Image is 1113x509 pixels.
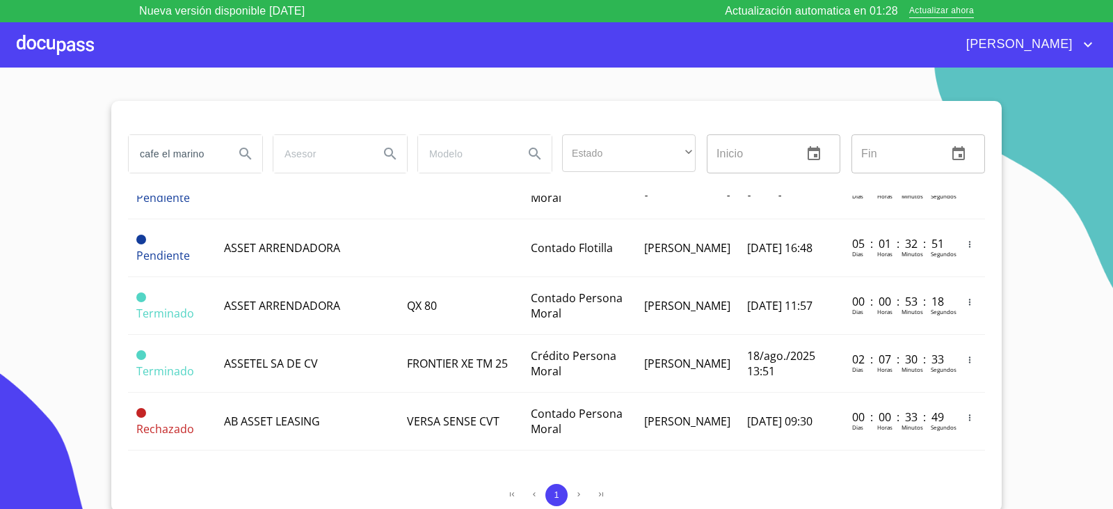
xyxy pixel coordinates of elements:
[136,421,194,437] span: Rechazado
[531,348,616,379] span: Crédito Persona Moral
[273,135,368,173] input: search
[136,363,194,379] span: Terminado
[136,408,146,418] span: Rechazado
[931,308,956,315] p: Segundos
[418,135,513,173] input: search
[877,192,892,200] p: Horas
[902,423,923,431] p: Minutos
[545,484,568,506] button: 1
[644,356,730,371] span: [PERSON_NAME]
[902,250,923,258] p: Minutos
[407,356,508,371] span: FRONTIER XE TM 25
[877,250,892,258] p: Horas
[562,134,696,172] div: ​
[644,298,730,313] span: [PERSON_NAME]
[747,414,812,429] span: [DATE] 09:30
[139,3,305,19] p: Nueva versión disponible [DATE]
[747,240,812,256] span: [DATE] 16:48
[852,294,946,309] p: 00 : 00 : 53 : 18
[902,308,923,315] p: Minutos
[909,4,974,19] span: Actualizar ahora
[229,137,262,171] button: Search
[554,490,559,500] span: 1
[136,235,146,244] span: Pendiente
[852,352,946,367] p: 02 : 07 : 30 : 33
[136,190,190,205] span: Pendiente
[224,356,318,371] span: ASSETEL SA DE CV
[877,366,892,373] p: Horas
[407,414,499,429] span: VERSA SENSE CVT
[931,423,956,431] p: Segundos
[902,192,923,200] p: Minutos
[852,423,863,431] p: Dias
[224,298,340,313] span: ASSET ARRENDADORA
[852,236,946,251] p: 05 : 01 : 32 : 51
[129,135,223,173] input: search
[956,33,1080,56] span: [PERSON_NAME]
[531,406,623,437] span: Contado Persona Moral
[902,366,923,373] p: Minutos
[224,414,320,429] span: AB ASSET LEASING
[852,250,863,258] p: Dias
[531,290,623,321] span: Contado Persona Moral
[931,366,956,373] p: Segundos
[136,306,194,321] span: Terminado
[374,137,407,171] button: Search
[644,240,730,256] span: [PERSON_NAME]
[931,250,956,258] p: Segundos
[747,348,815,379] span: 18/ago./2025 13:51
[407,298,437,313] span: QX 80
[725,3,898,19] p: Actualización automatica en 01:28
[747,298,812,313] span: [DATE] 11:57
[136,350,146,360] span: Terminado
[877,308,892,315] p: Horas
[956,33,1096,56] button: account of current user
[644,414,730,429] span: [PERSON_NAME]
[852,366,863,373] p: Dias
[852,308,863,315] p: Dias
[931,192,956,200] p: Segundos
[518,137,552,171] button: Search
[224,240,340,256] span: ASSET ARRENDADORA
[877,423,892,431] p: Horas
[136,292,146,302] span: Terminado
[852,192,863,200] p: Dias
[852,409,946,425] p: 00 : 00 : 33 : 49
[531,240,613,256] span: Contado Flotilla
[136,248,190,263] span: Pendiente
